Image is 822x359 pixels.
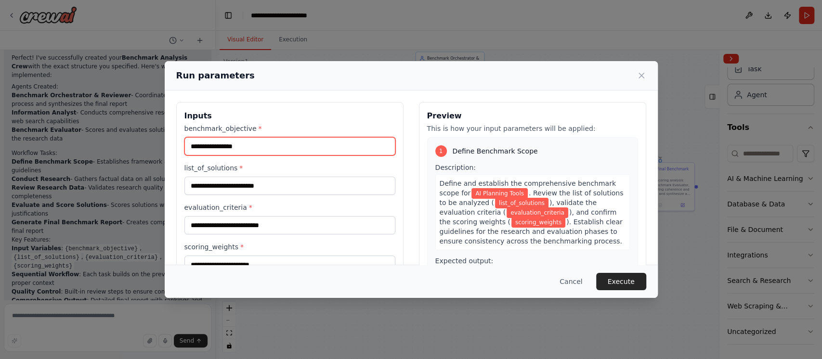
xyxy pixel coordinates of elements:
[440,208,617,226] span: ), and confirm the scoring weights (
[184,242,395,252] label: scoring_weights
[440,189,624,206] span: . Review the list of solutions to be analyzed (
[440,199,597,216] span: ), validate the evaluation criteria (
[435,257,494,265] span: Expected output:
[427,110,638,122] h3: Preview
[184,124,395,133] label: benchmark_objective
[552,273,590,290] button: Cancel
[184,203,395,212] label: evaluation_criteria
[184,110,395,122] h3: Inputs
[435,145,447,157] div: 1
[596,273,646,290] button: Execute
[435,164,476,171] span: Description:
[471,188,528,199] span: Variable: benchmark_objective
[184,163,395,173] label: list_of_solutions
[511,217,565,228] span: Variable: scoring_weights
[495,198,548,208] span: Variable: list_of_solutions
[440,179,616,197] span: Define and establish the comprehensive benchmark scope for
[453,146,538,156] span: Define Benchmark Scope
[507,207,568,218] span: Variable: evaluation_criteria
[427,124,638,133] p: This is how your input parameters will be applied:
[440,218,623,245] span: ). Establish clear guidelines for the research and evaluation phases to ensure consistency across...
[176,69,255,82] h2: Run parameters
